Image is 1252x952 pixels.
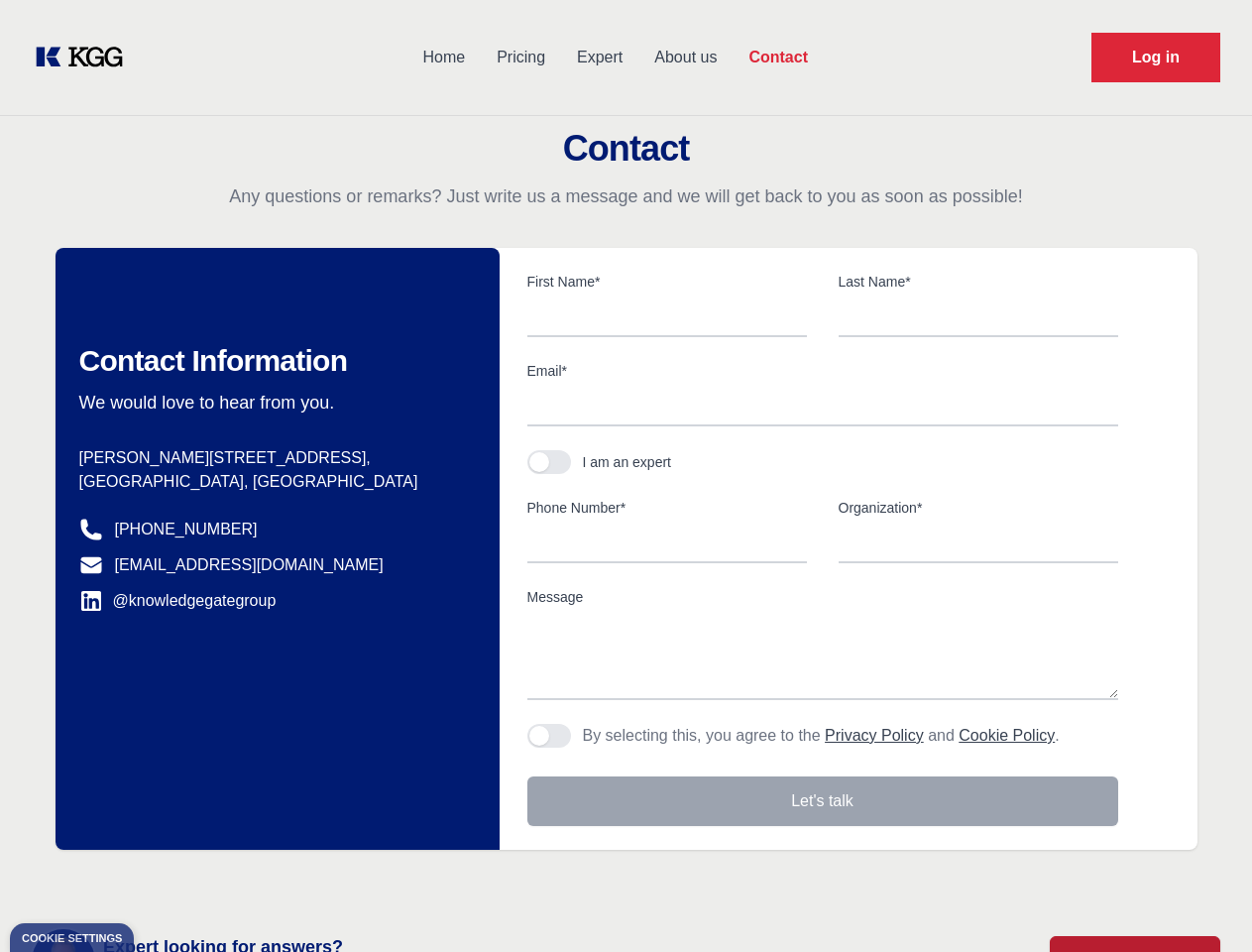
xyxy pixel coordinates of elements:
h2: Contact Information [79,343,468,379]
a: Privacy Policy [825,727,924,744]
p: We would love to hear from you. [79,391,468,415]
p: [GEOGRAPHIC_DATA], [GEOGRAPHIC_DATA] [79,470,468,494]
a: Request Demo [1091,33,1220,82]
a: Home [406,32,481,83]
label: Message [527,587,1118,607]
div: Cookie settings [22,933,122,944]
a: KOL Knowledge Platform: Talk to Key External Experts (KEE) [32,42,139,73]
h2: Contact [24,129,1228,169]
div: I am an expert [583,452,672,472]
p: Any questions or remarks? Just write us a message and we will get back to you as soon as possible! [24,184,1228,208]
label: Email* [527,361,1118,381]
label: Last Name* [839,272,1118,292]
label: Organization* [839,498,1118,518]
p: [PERSON_NAME][STREET_ADDRESS], [79,446,468,470]
a: Contact [733,32,824,83]
a: [EMAIL_ADDRESS][DOMAIN_NAME] [115,553,384,577]
a: Pricing [481,32,561,83]
a: Cookie Policy [959,727,1055,744]
iframe: Chat Widget [1153,857,1252,952]
p: By selecting this, you agree to the and . [583,724,1060,748]
a: [PHONE_NUMBER] [115,518,258,541]
label: Phone Number* [527,498,807,518]
button: Let's talk [527,776,1118,826]
label: First Name* [527,272,807,292]
a: @knowledgegategroup [79,589,277,613]
a: Expert [561,32,638,83]
a: About us [638,32,733,83]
